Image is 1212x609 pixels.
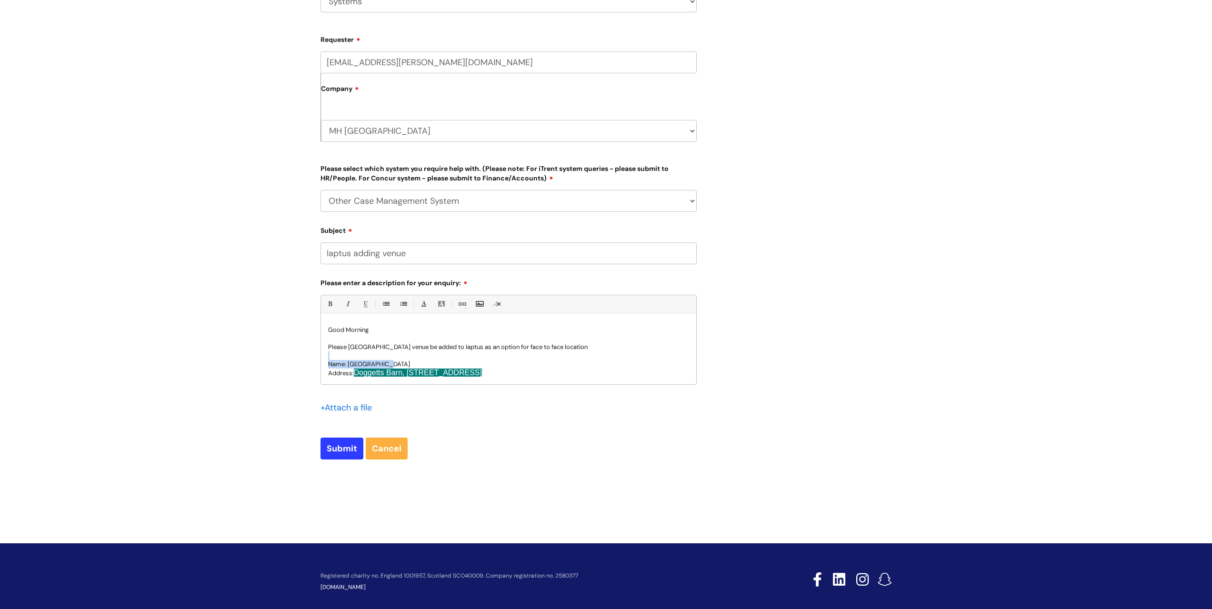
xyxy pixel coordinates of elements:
[321,400,378,415] div: Attach a file
[341,298,353,310] a: Italic (Ctrl-I)
[354,369,482,377] span: Doggetts Barn, [STREET_ADDRESS]
[328,360,689,369] p: Name: [GEOGRAPHIC_DATA]
[321,81,697,103] label: Company
[473,298,485,310] a: Insert Image...
[397,298,409,310] a: 1. Ordered List (Ctrl-Shift-8)
[321,573,745,579] p: Registered charity no. England 1001957, Scotland SCO40009. Company registration no. 2580377
[380,298,391,310] a: • Unordered List (Ctrl-Shift-7)
[435,298,447,310] a: Back Color
[418,298,430,310] a: Font Color
[321,438,363,459] input: Submit
[321,32,697,44] label: Requester
[321,402,325,413] span: +
[328,369,689,378] p: Address:
[321,51,697,73] input: Email
[359,298,371,310] a: Underline(Ctrl-U)
[456,298,468,310] a: Link
[321,276,697,287] label: Please enter a description for your enquiry:
[321,223,697,235] label: Subject
[328,343,689,351] p: Please [GEOGRAPHIC_DATA] venue be added to Iaptus as an option for face to face location
[321,163,697,182] label: Please select which system you require help with. (Please note: For iTrent system queries - pleas...
[366,438,408,459] a: Cancel
[321,583,366,591] a: [DOMAIN_NAME]
[324,298,336,310] a: Bold (Ctrl-B)
[328,326,689,334] p: Good Morning
[491,298,503,310] a: Remove formatting (Ctrl-\)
